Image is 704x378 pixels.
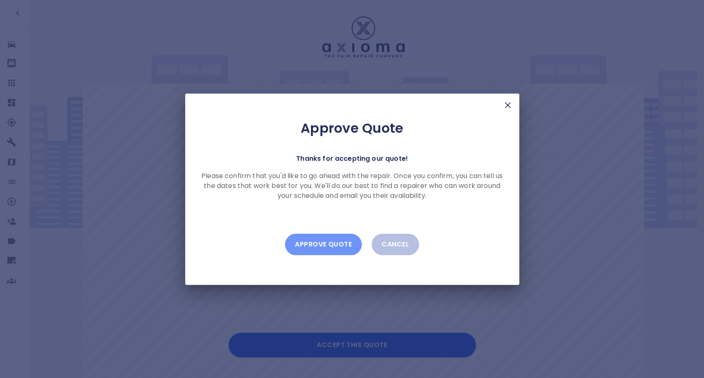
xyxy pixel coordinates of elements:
[296,153,408,164] p: Thanks for accepting our quote!
[285,234,362,255] button: Approve Quote
[198,120,506,136] h2: Approve Quote
[372,234,419,255] button: Cancel
[198,171,506,201] p: Please confirm that you'd like to go ahead with the repair. Once you confirm, you can tell us the...
[503,100,513,110] img: X Mark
